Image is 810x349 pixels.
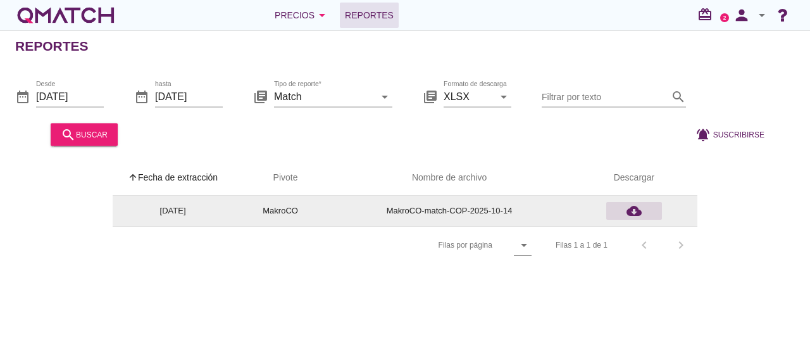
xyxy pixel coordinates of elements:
i: person [729,6,754,24]
i: date_range [134,89,149,104]
input: hasta [155,86,223,106]
input: Tipo de reporte* [274,86,375,106]
a: Reportes [340,3,399,28]
i: cloud_download [626,203,642,219]
i: library_books [423,89,438,104]
td: [DATE] [113,196,233,226]
th: Fecha de extracción: Sorted ascending. Activate to sort descending. [113,160,233,196]
td: MakroCO [233,196,328,226]
i: arrow_upward [128,172,138,182]
h2: Reportes [15,36,89,56]
a: 2 [720,13,729,22]
th: Descargar: Not sorted. [571,160,697,196]
div: Filas 1 a 1 de 1 [556,239,607,251]
i: notifications_active [695,127,713,142]
span: Suscribirse [713,129,764,140]
div: buscar [61,127,108,142]
i: arrow_drop_down [377,89,392,104]
i: arrow_drop_down [754,8,769,23]
span: Reportes [345,8,394,23]
div: Filas por página [312,227,532,263]
i: arrow_drop_down [516,238,532,253]
input: Formato de descarga [444,86,494,106]
i: date_range [15,89,30,104]
i: search [671,89,686,104]
td: MakroCO-match-COP-2025-10-14 [328,196,571,226]
input: Desde [36,86,104,106]
th: Pivote: Not sorted. Activate to sort ascending. [233,160,328,196]
button: Precios [265,3,340,28]
a: white-qmatch-logo [15,3,116,28]
input: Filtrar por texto [542,86,668,106]
text: 2 [723,15,726,20]
button: buscar [51,123,118,146]
i: arrow_drop_down [496,89,511,104]
th: Nombre de archivo: Not sorted. [328,160,571,196]
div: Precios [275,8,330,23]
i: arrow_drop_down [315,8,330,23]
button: Suscribirse [685,123,775,146]
i: library_books [253,89,268,104]
i: search [61,127,76,142]
i: redeem [697,7,718,22]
